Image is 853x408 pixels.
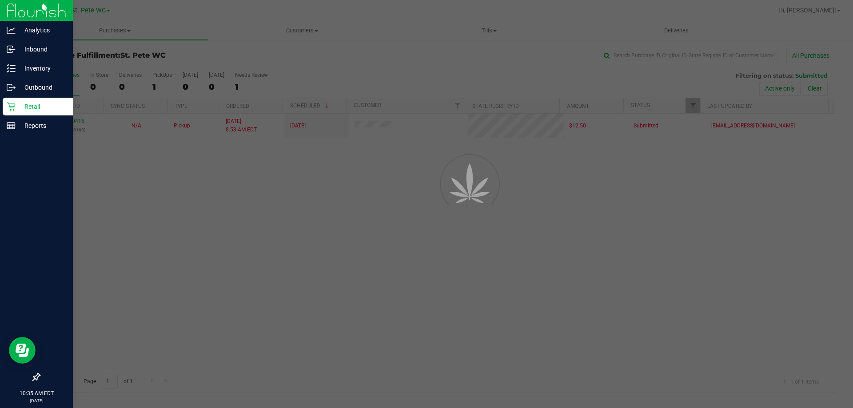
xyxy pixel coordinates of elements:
[16,44,69,55] p: Inbound
[16,82,69,93] p: Outbound
[7,64,16,73] inline-svg: Inventory
[7,83,16,92] inline-svg: Outbound
[4,389,69,397] p: 10:35 AM EDT
[9,337,36,364] iframe: Resource center
[7,45,16,54] inline-svg: Inbound
[16,101,69,112] p: Retail
[16,120,69,131] p: Reports
[7,26,16,35] inline-svg: Analytics
[7,102,16,111] inline-svg: Retail
[7,121,16,130] inline-svg: Reports
[16,25,69,36] p: Analytics
[16,63,69,74] p: Inventory
[4,397,69,404] p: [DATE]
